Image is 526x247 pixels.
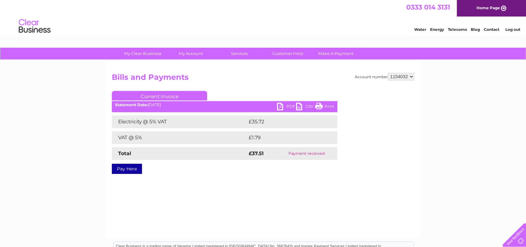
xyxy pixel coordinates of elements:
a: Log out [505,27,520,32]
a: Blog [471,27,480,32]
img: logo.png [18,17,51,36]
td: Electricity @ 5% VAT [112,115,247,128]
a: Telecoms [448,27,467,32]
a: Current Invoice [112,91,207,100]
a: CSV [296,103,315,112]
a: Pay Here [112,164,142,174]
div: Clear Business is a trading name of Verastar Limited (registered in [GEOGRAPHIC_DATA] No. 3667643... [113,3,414,31]
a: Make A Payment [310,48,362,59]
a: Customer Help [261,48,314,59]
strong: Total [118,150,131,156]
a: Services [213,48,266,59]
td: £1.79 [247,131,322,144]
a: PDF [277,103,296,112]
td: Payment received [275,147,337,160]
a: 0333 014 3131 [406,3,450,11]
b: Statement Date: [115,102,148,107]
a: Water [414,27,426,32]
a: Energy [430,27,444,32]
td: £35.72 [247,115,324,128]
div: Account number [355,73,414,80]
a: Print [315,103,334,112]
div: [DATE] [112,103,337,107]
h2: Bills and Payments [112,73,414,85]
strong: £37.51 [249,150,264,156]
td: VAT @ 5% [112,131,247,144]
a: Contact [484,27,499,32]
a: My Account [165,48,217,59]
a: My Clear Business [117,48,169,59]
